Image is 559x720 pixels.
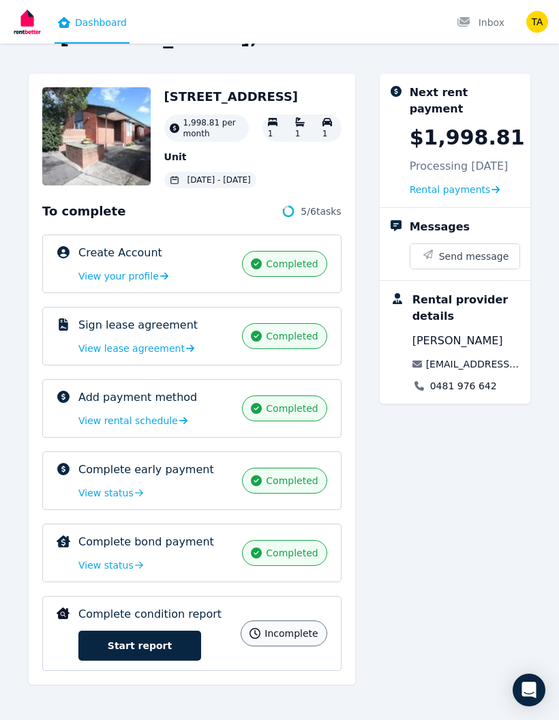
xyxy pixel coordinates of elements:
a: Start report [78,631,201,661]
span: completed [266,546,318,560]
span: View your profile [78,269,159,283]
a: View lease agreement [78,342,194,355]
a: [EMAIL_ADDRESS][DOMAIN_NAME] [426,357,519,371]
p: Complete early payment [78,462,214,478]
img: Tamika Anderson [526,11,548,33]
span: Rental payments [410,183,491,196]
p: Create Account [78,245,162,261]
span: [DATE] - [DATE] [187,175,251,185]
p: Sign lease agreement [78,317,198,333]
p: Unit [164,150,342,164]
span: completed [266,329,318,343]
img: Complete condition report [57,607,70,619]
span: completed [266,402,318,415]
div: Inbox [457,16,504,29]
span: View rental schedule [78,414,178,427]
span: View status [78,558,134,572]
p: Complete bond payment [78,534,214,550]
button: Send message [410,244,520,269]
a: 0481 976 642 [430,379,497,393]
span: To complete [42,202,125,221]
span: 1 [322,129,328,138]
span: 1 [268,129,273,138]
a: View rental schedule [78,414,187,427]
img: Complete bond payment [57,535,70,547]
div: Rental provider details [412,292,519,325]
div: Open Intercom Messenger [513,674,545,706]
p: $1,998.81 [410,125,525,150]
span: View lease agreement [78,342,185,355]
p: Processing [DATE] [410,158,509,175]
p: Add payment method [78,389,197,406]
span: completed [266,474,318,487]
img: RentBetter [11,5,44,39]
span: 5 / 6 tasks [301,205,341,218]
span: completed [266,257,318,271]
p: Complete condition report [78,606,222,622]
span: 1 [295,129,301,138]
div: Messages [410,219,470,235]
span: incomplete [265,627,318,640]
h2: [STREET_ADDRESS] [164,87,342,106]
span: [PERSON_NAME] [412,333,503,349]
div: Next rent payment [410,85,525,117]
span: Send message [439,250,509,263]
span: 1,998.81 per month [183,117,243,139]
span: View status [78,486,134,500]
img: Property Url [42,87,151,185]
a: Rental payments [410,183,500,196]
a: View your profile [78,269,168,283]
